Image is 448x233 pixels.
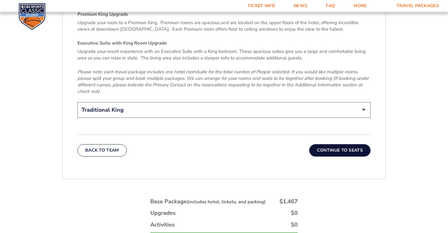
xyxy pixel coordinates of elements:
[279,198,298,205] div: $1,467
[187,199,266,205] small: (includes hotel, tickets, and parking)
[150,221,175,229] div: Activities
[309,144,371,157] button: Continue To Seats
[291,209,298,217] div: $0
[77,11,371,18] h4: Premium King Upgrade
[77,19,371,32] p: Upgrade your room to a Premium King. Premium rooms are spacious and are located on the upper floo...
[77,48,371,61] p: Upgrade your resort experience with an Executive Suite with a King bedroom. These spacious suites...
[291,221,298,229] div: $0
[77,144,127,157] button: Back To Team
[19,3,46,30] img: CBS Sports Classic
[150,209,176,217] div: Upgrades
[77,40,371,46] h4: Executive Suite with King Room Upgrade
[77,69,369,94] em: Please note: each travel package includes one hotel room/suite for the total number of People sel...
[150,198,266,205] div: Base Package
